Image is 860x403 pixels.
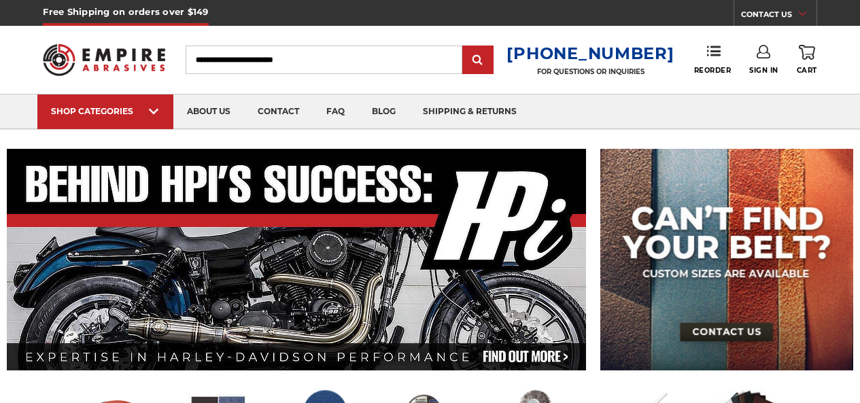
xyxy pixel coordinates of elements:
[741,7,816,26] a: CONTACT US
[244,94,313,129] a: contact
[694,45,732,74] a: Reorder
[409,94,530,129] a: shipping & returns
[506,67,674,76] p: FOR QUESTIONS OR INQUIRIES
[464,47,492,74] input: Submit
[797,45,817,75] a: Cart
[51,106,160,116] div: SHOP CATEGORIES
[694,66,732,75] span: Reorder
[313,94,358,129] a: faq
[7,149,587,370] img: Banner for an interview featuring Horsepower Inc who makes Harley performance upgrades featured o...
[600,149,853,370] img: promo banner for custom belts.
[749,66,778,75] span: Sign In
[43,36,165,84] img: Empire Abrasives
[173,94,244,129] a: about us
[797,66,817,75] span: Cart
[506,43,674,63] a: [PHONE_NUMBER]
[358,94,409,129] a: blog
